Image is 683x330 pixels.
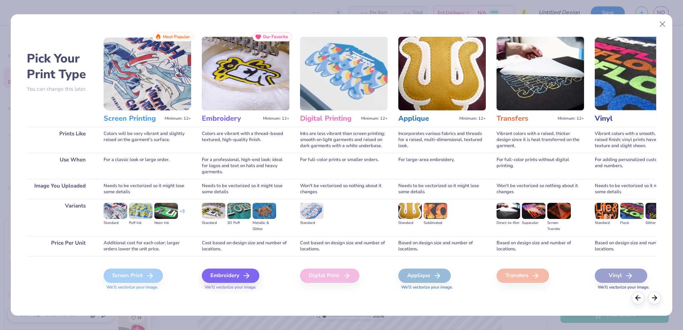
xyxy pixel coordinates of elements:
[27,179,93,199] div: Image You Uploaded
[398,127,486,153] div: Incorporates various fabrics and threads for a raised, multi-dimensional, textured look.
[27,153,93,179] div: Use When
[253,220,276,232] div: Metallic & Glitter
[300,179,388,199] div: Won't be vectorized so nothing about it changes
[300,127,388,153] div: Inks are less vibrant than screen printing; smooth on light garments and raised on dark garments ...
[27,127,93,153] div: Prints Like
[202,127,289,153] div: Colors are vibrant with a thread-based textured, high-quality finish.
[27,236,93,256] div: Price Per Unit
[522,203,545,219] img: Supacolor
[497,114,555,123] h3: Transfers
[547,220,571,232] div: Screen Transfer
[398,284,486,290] span: We'll vectorize your image.
[459,116,486,121] span: Minimum: 12+
[497,153,584,179] div: For full-color prints without digital printing.
[398,269,451,283] div: Applique
[595,179,682,199] div: Needs to be vectorized so it might lose some details
[227,203,251,219] img: 3D Puff
[263,34,288,39] span: Our Favorite
[656,116,682,121] span: Minimum: 12+
[300,220,324,226] div: Standard
[497,179,584,199] div: Won't be vectorized so nothing about it changes
[398,236,486,256] div: Based on design size and number of locations.
[104,284,191,290] span: We'll vectorize your image.
[202,236,289,256] div: Cost based on design size and number of locations.
[163,34,190,39] span: Most Popular
[398,153,486,179] div: For large-area embroidery.
[104,114,162,123] h3: Screen Printing
[398,37,486,110] img: Applique
[27,86,93,92] p: You can change this later.
[180,208,185,220] div: + 3
[361,116,388,121] span: Minimum: 12+
[300,269,359,283] div: Digital Print
[202,220,225,226] div: Standard
[398,203,422,219] img: Standard
[154,220,178,226] div: Neon Ink
[595,127,682,153] div: Vibrant colors with a smooth, slightly raised finish; vinyl prints have a consistent texture and ...
[129,220,153,226] div: Puff Ink
[595,37,682,110] img: Vinyl
[424,220,447,226] div: Sublimated
[104,179,191,199] div: Needs to be vectorized so it might lose some details
[424,203,447,219] img: Sublimated
[104,203,127,219] img: Standard
[263,116,289,121] span: Minimum: 12+
[558,116,584,121] span: Minimum: 12+
[595,284,682,290] span: We'll vectorize your image.
[522,220,545,226] div: Supacolor
[300,114,358,123] h3: Digital Printing
[398,179,486,199] div: Needs to be vectorized so it might lose some details
[129,203,153,219] img: Puff Ink
[497,220,520,226] div: Direct-to-film
[398,114,457,123] h3: Applique
[300,37,388,110] img: Digital Printing
[497,269,549,283] div: Transfers
[165,116,191,121] span: Minimum: 12+
[202,37,289,110] img: Embroidery
[227,220,251,226] div: 3D Puff
[497,37,584,110] img: Transfers
[104,127,191,153] div: Colors will be very vibrant and slightly raised on the garment's surface.
[595,114,653,123] h3: Vinyl
[27,199,93,236] div: Variants
[620,203,644,219] img: Flock
[202,284,289,290] span: We'll vectorize your image.
[300,236,388,256] div: Cost based on design size and number of locations.
[202,203,225,219] img: Standard
[595,203,618,219] img: Standard
[202,114,260,123] h3: Embroidery
[595,220,618,226] div: Standard
[202,153,289,179] div: For a professional, high-end look; ideal for logos and text on hats and heavy garments.
[104,220,127,226] div: Standard
[253,203,276,219] img: Metallic & Glitter
[497,203,520,219] img: Direct-to-film
[27,51,93,82] h2: Pick Your Print Type
[104,236,191,256] div: Additional cost for each color; larger orders lower the unit price.
[595,269,647,283] div: Vinyl
[645,220,669,226] div: Glitter
[656,17,669,31] button: Close
[104,37,191,110] img: Screen Printing
[154,203,178,219] img: Neon Ink
[398,220,422,226] div: Standard
[620,220,644,226] div: Flock
[202,269,259,283] div: Embroidery
[104,153,191,179] div: For a classic look or large order.
[202,179,289,199] div: Needs to be vectorized so it might lose some details
[595,153,682,179] div: For adding personalized custom names and numbers.
[300,153,388,179] div: For full-color prints or smaller orders.
[497,236,584,256] div: Based on design size and number of locations.
[547,203,571,219] img: Screen Transfer
[645,203,669,219] img: Glitter
[497,127,584,153] div: Vibrant colors with a raised, thicker design since it is heat transferred on the garment.
[104,269,163,283] div: Screen Print
[595,236,682,256] div: Based on design size and number of locations.
[300,203,324,219] img: Standard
